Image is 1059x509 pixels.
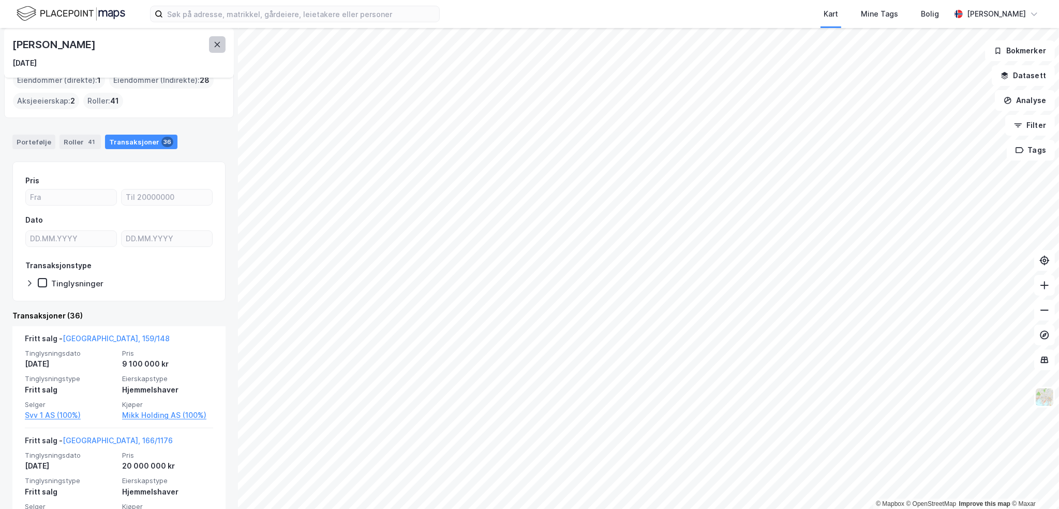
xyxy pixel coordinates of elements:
div: Bolig [921,8,939,20]
span: Tinglysningsdato [25,349,116,358]
div: Eiendommer (Indirekte) : [109,72,214,89]
div: Tinglysninger [51,279,103,288]
div: 36 [161,137,173,147]
div: [DATE] [25,358,116,370]
div: Roller : [83,93,123,109]
a: Mikk Holding AS (100%) [122,409,213,421]
a: Mapbox [876,500,904,507]
span: Tinglysningsdato [25,451,116,460]
div: Fritt salg - [25,434,173,451]
div: 9 100 000 kr [122,358,213,370]
div: Transaksjoner [105,135,177,149]
button: Filter [1005,115,1055,136]
span: Kjøper [122,400,213,409]
input: Fra [26,190,116,205]
input: DD.MM.YYYY [122,231,212,246]
button: Tags [1007,140,1055,161]
span: Eierskapstype [122,476,213,485]
div: Hjemmelshaver [122,486,213,498]
span: Eierskapstype [122,374,213,383]
div: Aksjeeierskap : [13,93,79,109]
div: Portefølje [12,135,55,149]
div: Transaksjoner (36) [12,310,226,322]
div: [DATE] [25,460,116,472]
a: Svv 1 AS (100%) [25,409,116,421]
a: [GEOGRAPHIC_DATA], 166/1176 [63,436,173,445]
div: Fritt salg - [25,332,170,349]
div: 20 000 000 kr [122,460,213,472]
a: Improve this map [959,500,1010,507]
span: Pris [122,451,213,460]
div: Mine Tags [861,8,898,20]
span: Selger [25,400,116,409]
a: [GEOGRAPHIC_DATA], 159/148 [63,334,170,343]
div: Pris [25,174,39,187]
input: DD.MM.YYYY [26,231,116,246]
div: [DATE] [12,57,37,69]
img: logo.f888ab2527a4732fd821a326f86c7f29.svg [17,5,125,23]
span: Tinglysningstype [25,374,116,383]
div: Roller [59,135,101,149]
div: Hjemmelshaver [122,384,213,396]
span: Tinglysningstype [25,476,116,485]
div: Fritt salg [25,486,116,498]
input: Søk på adresse, matrikkel, gårdeiere, leietakere eller personer [163,6,439,22]
span: Pris [122,349,213,358]
div: 41 [86,137,97,147]
div: Kontrollprogram for chat [1007,459,1059,509]
button: Bokmerker [985,40,1055,61]
span: 41 [110,95,119,107]
img: Z [1035,387,1054,407]
span: 1 [97,74,101,86]
div: Fritt salg [25,384,116,396]
button: Datasett [992,65,1055,86]
div: Dato [25,214,43,226]
input: Til 20000000 [122,190,212,205]
div: [PERSON_NAME] [12,36,97,53]
iframe: Chat Widget [1007,459,1059,509]
span: 28 [200,74,210,86]
div: Kart [824,8,838,20]
button: Analyse [995,90,1055,111]
div: Eiendommer (direkte) : [13,72,105,89]
a: OpenStreetMap [906,500,957,507]
div: Transaksjonstype [25,259,92,272]
span: 2 [70,95,75,107]
div: [PERSON_NAME] [967,8,1026,20]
